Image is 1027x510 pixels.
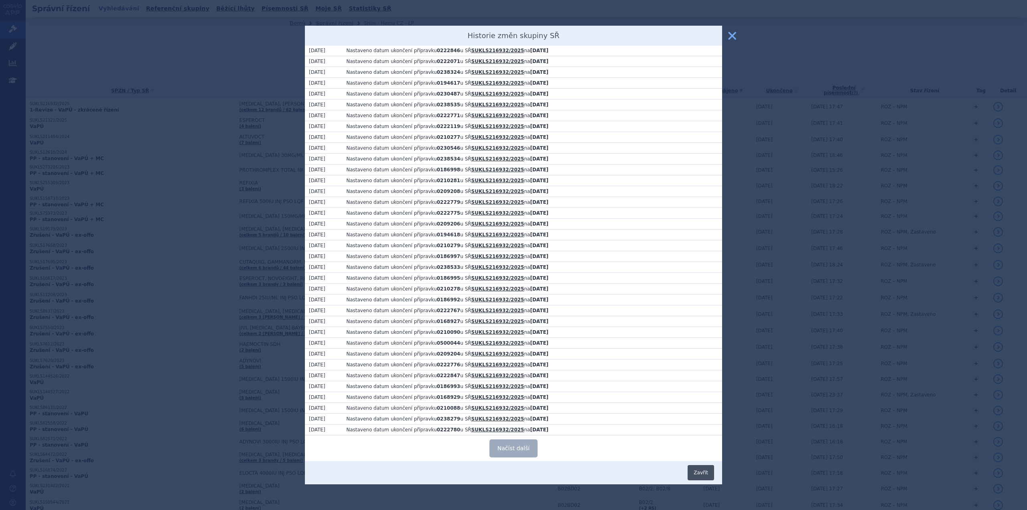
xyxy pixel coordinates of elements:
[305,251,342,262] td: [DATE]
[305,294,342,305] td: [DATE]
[342,305,722,316] td: Nastaveno datum ukončení přípravku u SŘ na
[530,297,548,303] strong: [DATE]
[437,210,460,216] strong: 0222775
[530,351,548,357] strong: [DATE]
[342,294,722,305] td: Nastaveno datum ukončení přípravku u SŘ na
[530,102,548,108] strong: [DATE]
[437,102,460,108] strong: 0238535
[342,327,722,337] td: Nastaveno datum ukončení přípravku u SŘ na
[437,373,460,378] strong: 0222847
[437,69,460,75] strong: 0238324
[437,80,460,86] strong: 0194617
[530,416,548,422] strong: [DATE]
[437,124,460,129] strong: 0222119
[471,199,524,205] a: SUKLS216932/2025
[471,362,524,368] a: SUKLS216932/2025
[530,340,548,346] strong: [DATE]
[530,405,548,411] strong: [DATE]
[305,207,342,218] td: [DATE]
[437,156,460,162] strong: 0238534
[342,77,722,88] td: Nastaveno datum ukončení přípravku u SŘ na
[530,373,548,378] strong: [DATE]
[471,145,524,151] a: SUKLS216932/2025
[437,48,460,53] strong: 0222846
[471,178,524,183] a: SUKLS216932/2025
[530,59,548,64] strong: [DATE]
[305,359,342,370] td: [DATE]
[305,370,342,381] td: [DATE]
[437,189,460,194] strong: 0209208
[305,153,342,164] td: [DATE]
[471,243,524,248] a: SUKLS216932/2025
[471,221,524,227] a: SUKLS216932/2025
[342,424,722,435] td: Nastaveno datum ukončení přípravku u SŘ na
[530,308,548,313] strong: [DATE]
[342,56,722,67] td: Nastaveno datum ukončení přípravku u SŘ na
[342,45,722,56] td: Nastaveno datum ukončení přípravku u SŘ na
[437,134,460,140] strong: 0210277
[530,362,548,368] strong: [DATE]
[471,210,524,216] a: SUKLS216932/2025
[467,31,559,40] h2: Historie změn skupiny SŘ
[305,197,342,207] td: [DATE]
[305,186,342,197] td: [DATE]
[437,113,460,118] strong: 0222771
[305,132,342,142] td: [DATE]
[530,124,548,129] strong: [DATE]
[471,340,524,346] a: SUKLS216932/2025
[471,405,524,411] a: SUKLS216932/2025
[437,394,460,400] strong: 0168929
[342,359,722,370] td: Nastaveno datum ukončení přípravku u SŘ na
[471,416,524,422] a: SUKLS216932/2025
[530,319,548,324] strong: [DATE]
[530,80,548,86] strong: [DATE]
[530,134,548,140] strong: [DATE]
[471,373,524,378] a: SUKLS216932/2025
[471,134,524,140] a: SUKLS216932/2025
[342,197,722,207] td: Nastaveno datum ukončení přípravku u SŘ na
[471,254,524,259] a: SUKLS216932/2025
[437,59,460,64] strong: 0222071
[489,439,538,457] button: Načíst další
[342,207,722,218] td: Nastaveno datum ukončení přípravku u SŘ na
[305,424,342,435] td: [DATE]
[342,229,722,240] td: Nastaveno datum ukončení přípravku u SŘ na
[437,405,460,411] strong: 0210088
[437,384,460,389] strong: 0186993
[305,164,342,175] td: [DATE]
[437,308,460,313] strong: 0222767
[530,167,548,173] strong: [DATE]
[471,167,524,173] a: SUKLS216932/2025
[437,319,460,324] strong: 0168927
[342,392,722,402] td: Nastaveno datum ukončení přípravku u SŘ na
[305,272,342,283] td: [DATE]
[530,275,548,281] strong: [DATE]
[471,59,524,64] a: SUKLS216932/2025
[471,329,524,335] a: SUKLS216932/2025
[530,156,548,162] strong: [DATE]
[305,413,342,424] td: [DATE]
[305,392,342,402] td: [DATE]
[305,240,342,251] td: [DATE]
[471,384,524,389] a: SUKLS216932/2025
[471,427,524,433] a: SUKLS216932/2025
[437,264,460,270] strong: 0238533
[437,340,460,346] strong: 0500044
[530,178,548,183] strong: [DATE]
[305,88,342,99] td: [DATE]
[342,110,722,121] td: Nastaveno datum ukončení přípravku u SŘ na
[530,91,548,97] strong: [DATE]
[342,348,722,359] td: Nastaveno datum ukončení přípravku u SŘ na
[437,297,460,303] strong: 0186992
[342,381,722,392] td: Nastaveno datum ukončení přípravku u SŘ na
[305,110,342,121] td: [DATE]
[437,416,460,422] strong: 0238279
[530,48,548,53] strong: [DATE]
[305,99,342,110] td: [DATE]
[437,167,460,173] strong: 0186998
[342,67,722,77] td: Nastaveno datum ukončení přípravku u SŘ na
[305,305,342,316] td: [DATE]
[342,132,722,142] td: Nastaveno datum ukončení přípravku u SŘ na
[437,362,460,368] strong: 0222776
[342,272,722,283] td: Nastaveno datum ukončení přípravku u SŘ na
